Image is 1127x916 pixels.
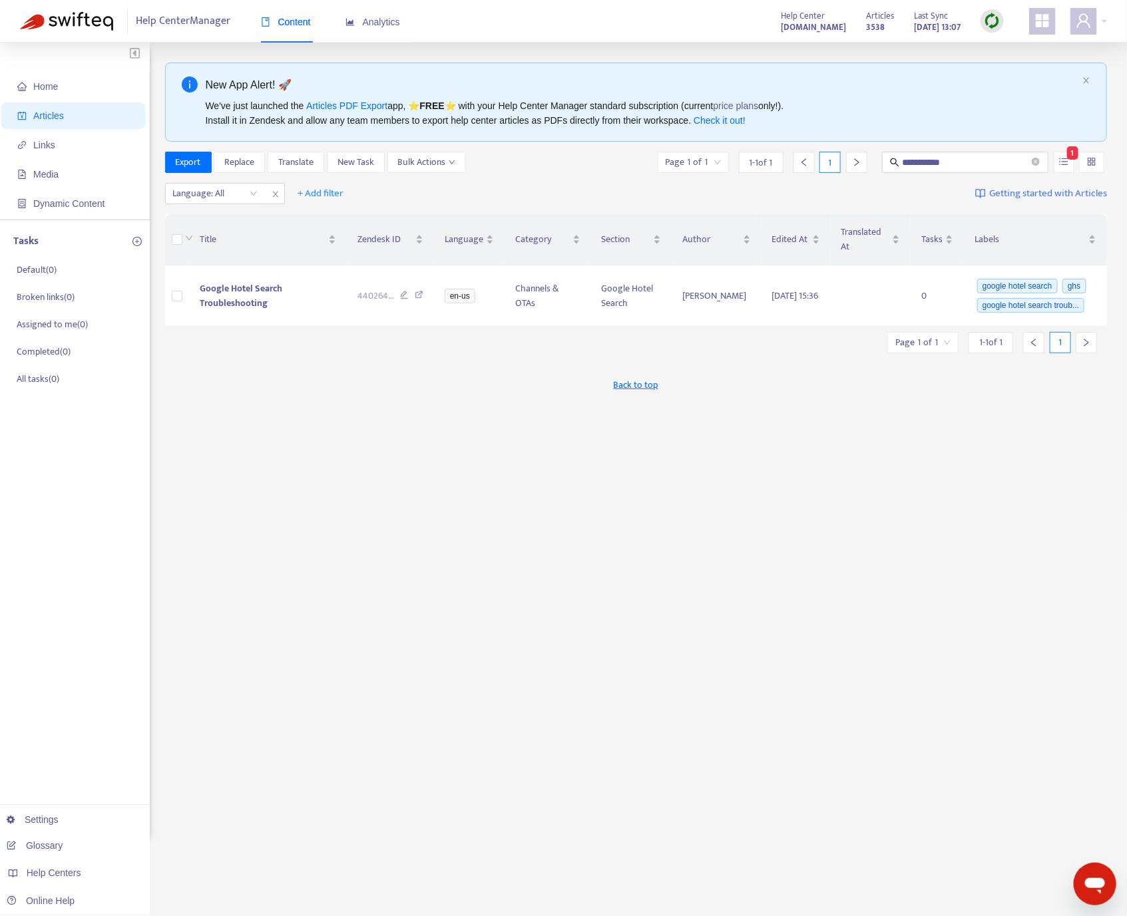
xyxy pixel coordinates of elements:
[20,12,113,31] img: Swifteq
[17,111,27,120] span: account-book
[1034,13,1050,29] span: appstore
[261,17,270,27] span: book
[434,214,505,265] th: Language
[165,152,212,173] button: Export
[27,867,81,878] span: Help Centers
[33,81,58,92] span: Home
[1050,332,1071,353] div: 1
[176,155,201,170] span: Export
[866,20,885,35] strong: 3538
[1082,338,1091,347] span: right
[33,110,64,121] span: Articles
[398,155,455,170] span: Bulk Actions
[852,158,861,167] span: right
[7,840,63,851] a: Glossary
[214,152,265,173] button: Replace
[1067,146,1078,160] span: 1
[672,214,761,265] th: Author
[200,281,282,311] span: Google Hotel Search Troubleshooting
[977,279,1058,293] span: google hotel search
[841,225,890,254] span: Translated At
[614,378,658,392] span: Back to top
[1074,863,1116,905] iframe: Button to launch messaging window
[345,17,355,27] span: area-chart
[1082,76,1090,85] button: close
[682,232,740,247] span: Author
[1032,156,1040,169] span: close-circle
[911,214,964,265] th: Tasks
[1062,279,1086,293] span: ghs
[345,17,400,27] span: Analytics
[17,199,27,208] span: container
[298,186,344,202] span: + Add filter
[831,214,911,265] th: Translated At
[17,345,71,359] p: Completed ( 0 )
[17,317,88,331] p: Assigned to me ( 0 )
[921,232,943,247] span: Tasks
[267,186,284,202] span: close
[1029,338,1038,347] span: left
[505,265,591,327] td: Channels & OTAs
[762,214,831,265] th: Edited At
[819,152,841,173] div: 1
[136,9,231,34] span: Help Center Manager
[781,9,825,23] span: Help Center
[17,372,59,386] p: All tasks ( 0 )
[189,214,347,265] th: Title
[781,19,846,35] a: [DOMAIN_NAME]
[772,232,809,247] span: Edited At
[591,214,672,265] th: Section
[357,232,413,247] span: Zendesk ID
[206,76,1078,93] div: New App Alert! 🚀
[13,233,39,249] p: Tasks
[591,265,672,327] td: Google Hotel Search
[278,155,314,170] span: Translate
[515,232,570,247] span: Category
[224,155,254,170] span: Replace
[132,237,142,246] span: plus-circle
[449,159,455,166] span: down
[694,115,746,126] a: Check it out!
[7,895,75,906] a: Online Help
[914,9,948,23] span: Last Sync
[17,140,27,150] span: link
[347,214,434,265] th: Zendesk ID
[33,140,55,150] span: Links
[984,13,1001,29] img: sync.dc5367851b00ba804db3.png
[1054,152,1074,173] button: unordered-list
[979,335,1003,349] span: 1 - 1 of 1
[911,265,964,327] td: 0
[200,232,326,247] span: Title
[33,169,59,180] span: Media
[602,232,651,247] span: Section
[338,155,374,170] span: New Task
[672,265,761,327] td: [PERSON_NAME]
[17,82,27,91] span: home
[750,156,773,170] span: 1 - 1 of 1
[975,183,1107,204] a: Getting started with Articles
[989,186,1107,202] span: Getting started with Articles
[17,170,27,179] span: file-image
[890,158,899,167] span: search
[914,20,961,35] strong: [DATE] 13:07
[781,20,846,35] strong: [DOMAIN_NAME]
[977,298,1084,313] span: google hotel search troub...
[33,198,105,209] span: Dynamic Content
[327,152,385,173] button: New Task
[445,289,475,303] span: en-us
[419,100,444,111] b: FREE
[964,214,1107,265] th: Labels
[1032,158,1040,166] span: close-circle
[387,152,466,173] button: Bulk Actionsdown
[261,17,311,27] span: Content
[7,814,59,825] a: Settings
[17,290,75,304] p: Broken links ( 0 )
[505,214,591,265] th: Category
[206,98,1078,128] div: We've just launched the app, ⭐ ⭐️ with your Help Center Manager standard subscription (current on...
[1059,157,1068,166] span: unordered-list
[799,158,809,167] span: left
[357,289,394,303] span: 440264 ...
[714,100,759,111] a: price plans
[182,76,198,92] span: info-circle
[1076,13,1092,29] span: user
